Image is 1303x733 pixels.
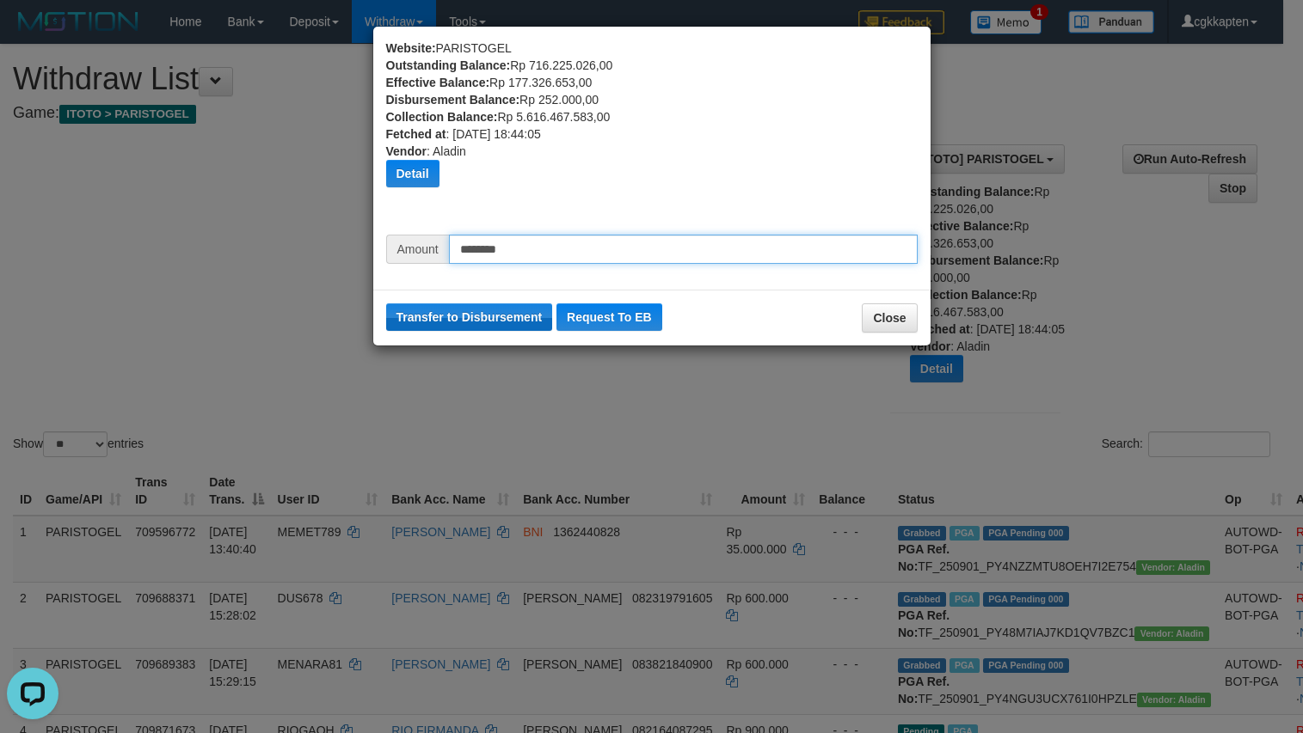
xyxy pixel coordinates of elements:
b: Effective Balance: [386,76,490,89]
b: Fetched at [386,127,446,141]
b: Disbursement Balance: [386,93,520,107]
b: Vendor [386,144,427,158]
button: Request To EB [556,303,662,331]
button: Close [862,303,917,333]
b: Collection Balance: [386,110,498,124]
b: Outstanding Balance: [386,58,511,72]
button: Transfer to Disbursement [386,303,553,331]
b: Website: [386,41,436,55]
div: PARISTOGEL Rp 716.225.026,00 Rp 177.326.653,00 Rp 252.000,00 Rp 5.616.467.583,00 : [DATE] 18:44:0... [386,40,918,235]
button: Open LiveChat chat widget [7,7,58,58]
button: Detail [386,160,439,187]
span: Amount [386,235,449,264]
